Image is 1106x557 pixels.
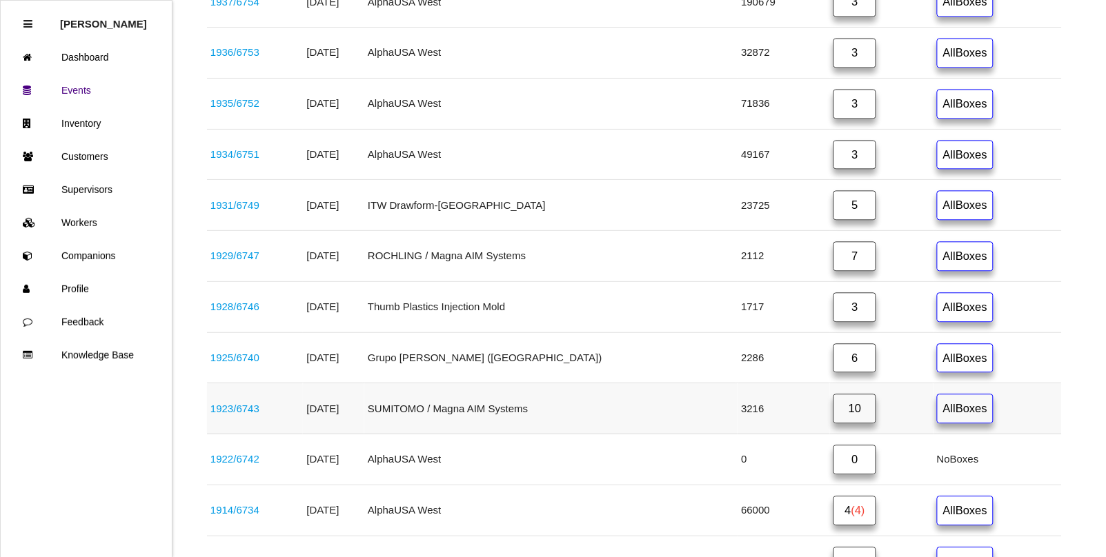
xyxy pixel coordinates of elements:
[833,38,876,68] a: 3
[937,343,994,373] a: AllBoxes
[303,28,364,79] td: [DATE]
[210,504,259,516] a: 1914/6734
[833,496,876,525] a: 4(4)
[738,332,830,383] td: 2286
[303,434,364,485] td: [DATE]
[1,173,172,206] a: Supervisors
[60,8,147,30] p: Rosie Blandino
[833,190,876,220] a: 5
[937,38,994,68] a: AllBoxes
[833,241,876,271] a: 7
[1,239,172,272] a: Companions
[364,485,738,536] td: AlphaUSA West
[738,485,830,536] td: 66000
[210,299,299,315] div: 2011010AB / 2008002AB / 2009006AB
[303,231,364,282] td: [DATE]
[1,74,172,107] a: Events
[833,140,876,170] a: 3
[303,129,364,180] td: [DATE]
[210,148,259,160] a: 1934/6751
[210,147,299,163] div: S2026-01
[210,96,299,112] div: S1391
[210,453,259,465] a: 1922/6742
[210,97,259,109] a: 1935/6752
[210,198,299,214] div: TI PN HYSO0086AAF00 -ITW PN 5463
[833,394,876,423] a: 10
[364,231,738,282] td: ROCHLING / Magna AIM Systems
[364,78,738,129] td: AlphaUSA West
[210,503,299,518] div: S2700-00
[833,292,876,322] a: 3
[364,180,738,231] td: ITW Drawform-[GEOGRAPHIC_DATA]
[23,8,32,41] div: Close
[364,28,738,79] td: AlphaUSA West
[1,206,172,239] a: Workers
[738,383,830,434] td: 3216
[738,78,830,129] td: 71836
[303,180,364,231] td: [DATE]
[364,281,738,332] td: Thumb Plastics Injection Mold
[934,434,1062,485] td: No Boxes
[1,305,172,338] a: Feedback
[738,28,830,79] td: 32872
[937,496,994,525] a: AllBoxes
[210,199,259,211] a: 1931/6749
[851,504,865,516] span: (4)
[303,485,364,536] td: [DATE]
[303,332,364,383] td: [DATE]
[937,241,994,271] a: AllBoxes
[210,301,259,312] a: 1928/6746
[1,107,172,140] a: Inventory
[210,250,259,261] a: 1929/6747
[210,401,299,417] div: 68343526AB
[303,383,364,434] td: [DATE]
[833,89,876,119] a: 3
[1,338,172,372] a: Knowledge Base
[1,140,172,173] a: Customers
[303,281,364,332] td: [DATE]
[937,190,994,220] a: AllBoxes
[738,281,830,332] td: 1717
[833,343,876,373] a: 6
[937,394,994,423] a: AllBoxes
[738,180,830,231] td: 23725
[210,352,259,363] a: 1925/6740
[738,129,830,180] td: 49167
[303,78,364,129] td: [DATE]
[1,272,172,305] a: Profile
[364,129,738,180] td: AlphaUSA West
[1,41,172,74] a: Dashboard
[210,248,299,264] div: 68425775AD
[937,89,994,119] a: AllBoxes
[738,231,830,282] td: 2112
[210,46,259,58] a: 1936/6753
[937,140,994,170] a: AllBoxes
[364,332,738,383] td: Grupo [PERSON_NAME] ([GEOGRAPHIC_DATA])
[210,452,299,467] div: K13360 (WA14CO14)
[364,434,738,485] td: AlphaUSA West
[738,434,830,485] td: 0
[210,350,299,366] div: P703 PCBA
[364,383,738,434] td: SUMITOMO / Magna AIM Systems
[833,445,876,474] a: 0
[937,292,994,322] a: AllBoxes
[210,45,299,61] div: S2070-02
[210,403,259,414] a: 1923/6743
